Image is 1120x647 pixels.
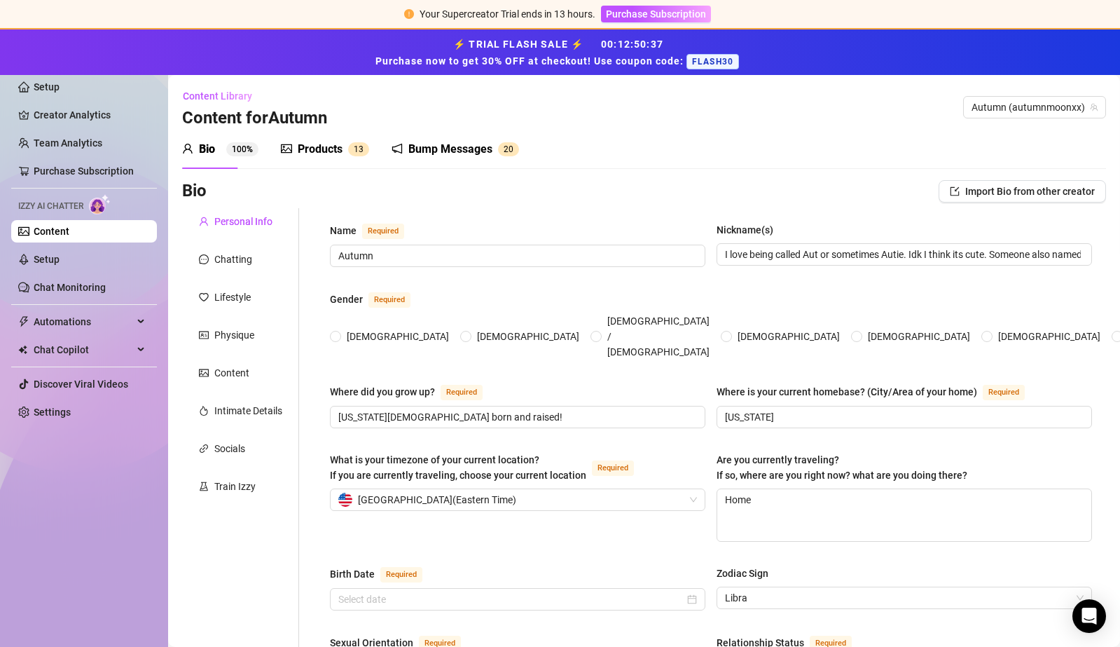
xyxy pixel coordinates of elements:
[338,592,684,607] input: Birth Date
[420,8,595,20] span: Your Supercreator Trial ends in 13 hours.
[602,313,715,360] span: [DEMOGRAPHIC_DATA] / [DEMOGRAPHIC_DATA]
[34,81,60,93] a: Setup
[498,142,519,156] sup: 20
[1072,599,1106,633] div: Open Intercom Messenger
[380,567,422,583] span: Required
[183,90,252,102] span: Content Library
[34,407,71,418] a: Settings
[330,223,357,238] div: Name
[18,200,83,213] span: Izzy AI Chatter
[717,384,977,400] div: Where is your current homebase? (City/Area of your home)
[34,254,60,265] a: Setup
[214,441,245,456] div: Socials
[214,403,282,418] div: Intimate Details
[441,385,483,400] span: Required
[359,144,364,154] span: 3
[375,39,745,67] strong: ⚡ TRIAL FLASH SALE ⚡
[725,409,1081,425] input: Where is your current homebase? (City/Area of your home)
[199,406,209,416] span: fire
[298,141,343,158] div: Products
[717,383,1040,400] label: Where is your current homebase? (City/Area of your home)
[34,137,102,149] a: Team Analytics
[950,186,960,196] span: import
[214,214,272,229] div: Personal Info
[330,291,426,308] label: Gender
[34,104,146,126] a: Creator Analytics
[686,54,739,69] span: FLASH30
[408,141,492,158] div: Bump Messages
[330,566,375,582] div: Birth Date
[199,368,209,378] span: picture
[330,383,498,400] label: Where did you grow up?
[214,327,254,343] div: Physique
[18,345,27,355] img: Chat Copilot
[375,55,686,67] strong: Purchase now to get 30% OFF at checkout! Use coupon code:
[182,143,193,154] span: user
[199,444,209,454] span: link
[348,142,369,156] sup: 13
[717,489,1091,541] textarea: Home
[199,217,209,226] span: user
[725,587,1084,608] span: Libra
[354,144,359,154] span: 1
[717,222,783,238] label: Nickname(s)
[214,252,252,267] div: Chatting
[471,329,585,344] span: [DEMOGRAPHIC_DATA]
[34,311,133,333] span: Automations
[338,248,694,264] input: Name
[182,107,327,130] h3: Content for Autumn
[182,180,207,203] h3: Bio
[199,141,215,158] div: Bio
[717,566,778,581] label: Zodiac Sign
[34,165,134,177] a: Purchase Subscription
[392,143,403,154] span: notification
[358,489,516,510] span: [GEOGRAPHIC_DATA] ( Eastern Time )
[182,85,263,107] button: Content Library
[226,142,258,156] sup: 100%
[717,566,768,581] div: Zodiac Sign
[939,180,1106,203] button: Import Bio from other creator
[601,39,663,50] span: 00 : 12 : 50 : 37
[34,379,128,390] a: Discover Viral Videos
[732,329,845,344] span: [DEMOGRAPHIC_DATA]
[34,226,69,237] a: Content
[972,97,1098,118] span: Autumn (autumnmoonxx)
[338,409,694,425] input: Where did you grow up?
[330,384,435,400] div: Where did you grow up?
[199,254,209,264] span: message
[592,461,634,476] span: Required
[341,329,455,344] span: [DEMOGRAPHIC_DATA]
[199,292,209,302] span: heart
[601,8,711,20] a: Purchase Subscription
[504,144,509,154] span: 2
[983,385,1025,400] span: Required
[199,482,209,491] span: experiment
[330,222,420,239] label: Name
[725,247,1081,262] input: Nickname(s)
[214,365,249,381] div: Content
[606,8,706,20] span: Purchase Subscription
[601,6,711,22] button: Purchase Subscription
[34,339,133,361] span: Chat Copilot
[199,330,209,340] span: idcard
[34,282,106,293] a: Chat Monitoring
[965,186,1095,197] span: Import Bio from other creator
[89,194,111,214] img: AI Chatter
[717,222,773,238] div: Nickname(s)
[404,9,414,19] span: exclamation-circle
[862,329,976,344] span: [DEMOGRAPHIC_DATA]
[18,316,29,327] span: thunderbolt
[717,454,967,481] span: Are you currently traveling? If so, where are you right now? what are you doing there?
[214,290,251,305] div: Lifestyle
[338,493,352,507] img: us
[1090,103,1098,111] span: team
[330,566,438,583] label: Birth Date
[330,292,363,307] div: Gender
[330,454,586,481] span: What is your timezone of your current location? If you are currently traveling, choose your curre...
[281,143,292,154] span: picture
[993,329,1106,344] span: [DEMOGRAPHIC_DATA]
[368,292,410,308] span: Required
[509,144,513,154] span: 0
[214,479,256,494] div: Train Izzy
[362,224,404,239] span: Required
